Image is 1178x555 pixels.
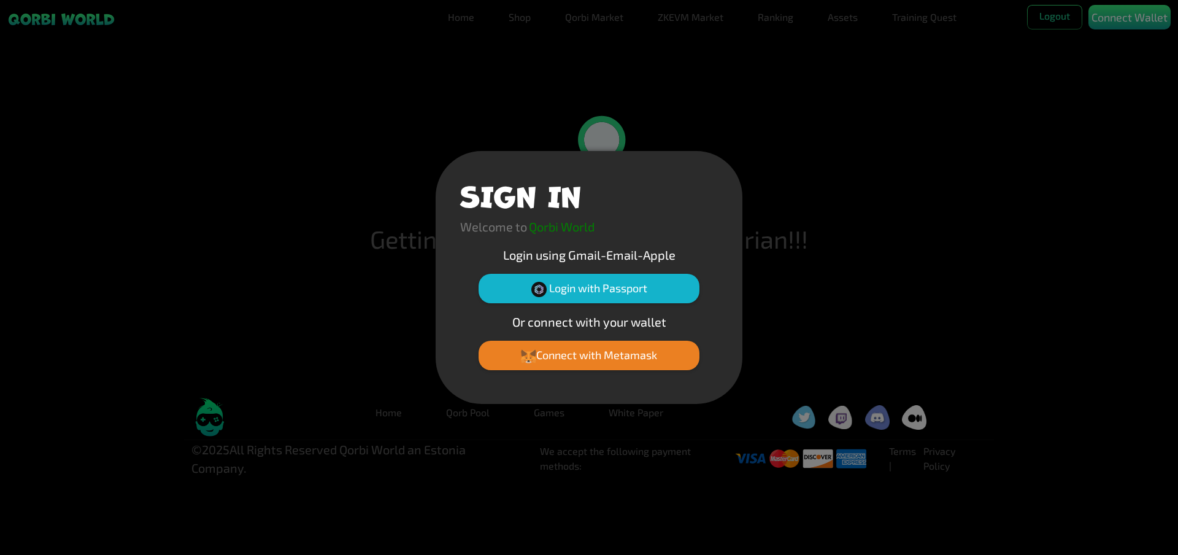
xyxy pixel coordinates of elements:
p: Qorbi World [529,217,595,236]
p: Welcome to [460,217,527,236]
h1: SIGN IN [460,176,581,212]
button: Login with Passport [479,274,699,303]
p: Login using Gmail-Email-Apple [460,246,718,264]
button: Connect with Metamask [479,341,699,370]
p: Or connect with your wallet [460,312,718,331]
img: Passport Logo [531,282,547,297]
